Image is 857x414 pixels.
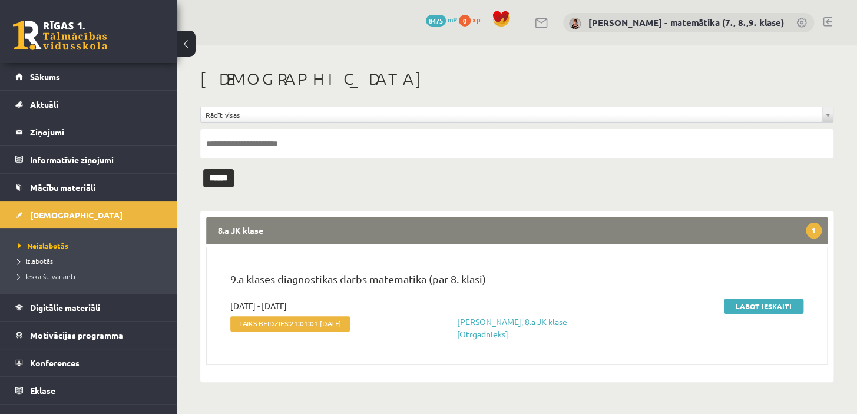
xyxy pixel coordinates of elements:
[13,21,107,50] a: Rīgas 1. Tālmācības vidusskola
[18,240,165,251] a: Neizlabotās
[15,377,162,404] a: Eklase
[15,201,162,228] a: [DEMOGRAPHIC_DATA]
[30,118,162,145] legend: Ziņojumi
[15,146,162,173] a: Informatīvie ziņojumi
[18,271,75,281] span: Ieskaišu varianti
[18,256,165,266] a: Izlabotās
[30,146,162,173] legend: Informatīvie ziņojumi
[15,294,162,321] a: Digitālie materiāli
[206,107,818,122] span: Rādīt visas
[472,15,480,24] span: xp
[18,241,68,250] span: Neizlabotās
[15,174,162,201] a: Mācību materiāli
[230,271,803,293] p: 9.a klases diagnostikas darbs matemātikā (par 8. klasi)
[200,69,833,89] h1: [DEMOGRAPHIC_DATA]
[426,15,457,24] a: 8475 mP
[569,18,581,29] img: Irēna Roze - matemātika (7., 8.,9. klase)
[15,91,162,118] a: Aktuāli
[30,357,80,368] span: Konferences
[30,71,60,82] span: Sākums
[30,210,123,220] span: [DEMOGRAPHIC_DATA]
[18,271,165,281] a: Ieskaišu varianti
[15,349,162,376] a: Konferences
[459,15,471,27] span: 0
[30,302,100,313] span: Digitālie materiāli
[201,107,833,122] a: Rādīt visas
[18,256,53,266] span: Izlabotās
[230,300,287,312] span: [DATE] - [DATE]
[230,316,350,332] span: Laiks beidzies:
[30,385,55,396] span: Eklase
[588,16,784,28] a: [PERSON_NAME] - matemātika (7., 8.,9. klase)
[15,118,162,145] a: Ziņojumi
[426,15,446,27] span: 8475
[724,299,803,314] a: Labot ieskaiti
[30,330,123,340] span: Motivācijas programma
[290,319,341,327] span: 21:01:01 [DATE]
[30,99,58,110] span: Aktuāli
[806,223,822,239] span: 1
[30,182,95,193] span: Mācību materiāli
[206,217,828,244] legend: 8.a JK klase
[459,15,486,24] a: 0 xp
[448,15,457,24] span: mP
[15,322,162,349] a: Motivācijas programma
[15,63,162,90] a: Sākums
[456,316,567,339] a: [PERSON_NAME], 8.a JK klase [Otrgadnieks]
